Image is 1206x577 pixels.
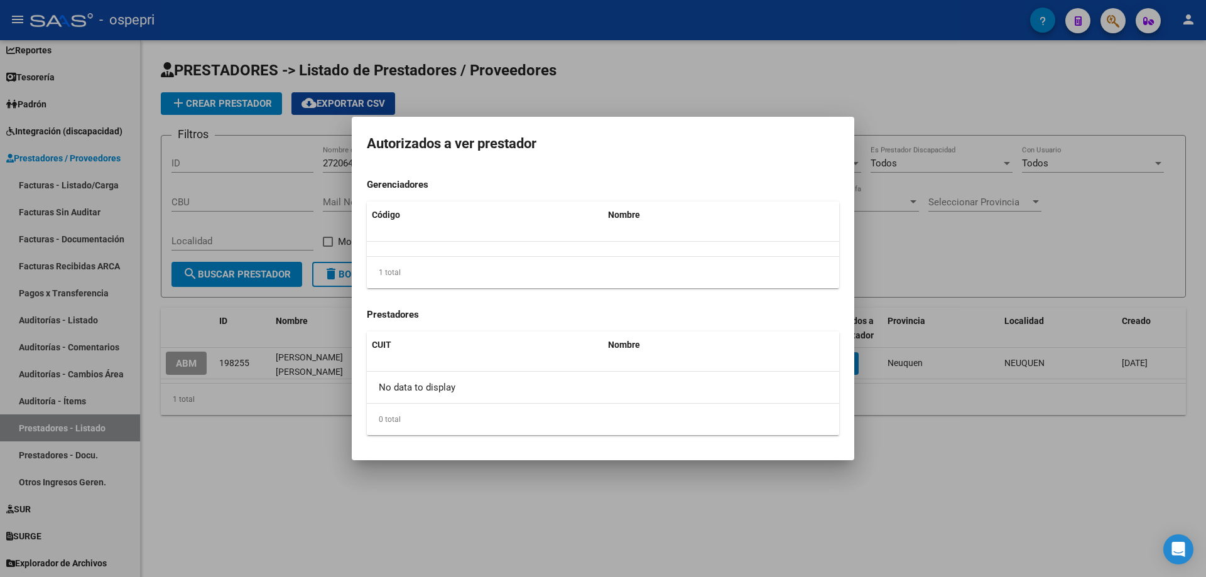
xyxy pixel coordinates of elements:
span: Código [372,210,400,220]
datatable-header-cell: Nombre [603,332,839,359]
datatable-header-cell: CUIT [367,332,603,359]
span: Nombre [608,340,640,350]
div: 1 total [367,257,839,288]
datatable-header-cell: Nombre [603,202,839,229]
span: CUIT [372,340,391,350]
div: No data to display [367,372,839,403]
p: Prestadores [367,308,839,322]
div: Open Intercom Messenger [1163,534,1193,564]
p: Gerenciadores [367,178,839,192]
h2: Autorizados a ver prestador [367,132,839,156]
div: 0 total [367,404,839,435]
datatable-header-cell: Código [367,202,603,229]
span: Nombre [608,210,640,220]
